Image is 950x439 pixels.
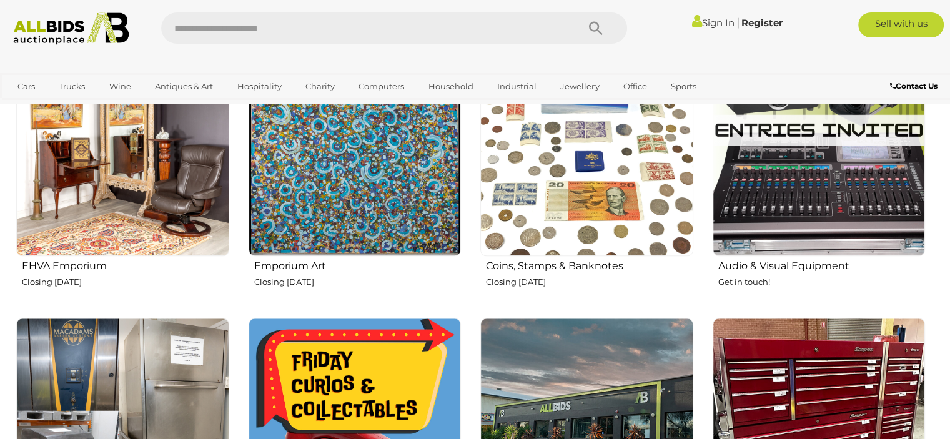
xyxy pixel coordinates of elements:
[229,76,290,97] a: Hospitality
[147,76,221,97] a: Antiques & Art
[712,43,926,308] a: Audio & Visual Equipment Get in touch!
[248,43,462,308] a: Emporium Art Closing [DATE]
[16,43,229,308] a: EHVA Emporium Closing [DATE]
[736,16,739,29] span: |
[615,76,655,97] a: Office
[552,76,607,97] a: Jewellery
[101,76,139,97] a: Wine
[718,275,926,289] p: Get in touch!
[858,12,944,37] a: Sell with us
[565,12,627,44] button: Search
[486,275,693,289] p: Closing [DATE]
[663,76,705,97] a: Sports
[713,44,926,257] img: Audio & Visual Equipment
[890,79,941,93] a: Contact Us
[254,275,462,289] p: Closing [DATE]
[718,257,926,272] h2: Audio & Visual Equipment
[297,76,343,97] a: Charity
[489,76,545,97] a: Industrial
[51,76,93,97] a: Trucks
[741,17,782,29] a: Register
[9,97,114,117] a: [GEOGRAPHIC_DATA]
[890,81,938,91] b: Contact Us
[22,257,229,272] h2: EHVA Emporium
[22,275,229,289] p: Closing [DATE]
[9,76,43,97] a: Cars
[16,44,229,257] img: EHVA Emporium
[254,257,462,272] h2: Emporium Art
[480,43,693,308] a: Coins, Stamps & Banknotes Closing [DATE]
[7,12,136,45] img: Allbids.com.au
[486,257,693,272] h2: Coins, Stamps & Banknotes
[480,44,693,257] img: Coins, Stamps & Banknotes
[420,76,482,97] a: Household
[691,17,734,29] a: Sign In
[350,76,412,97] a: Computers
[249,44,462,257] img: Emporium Art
